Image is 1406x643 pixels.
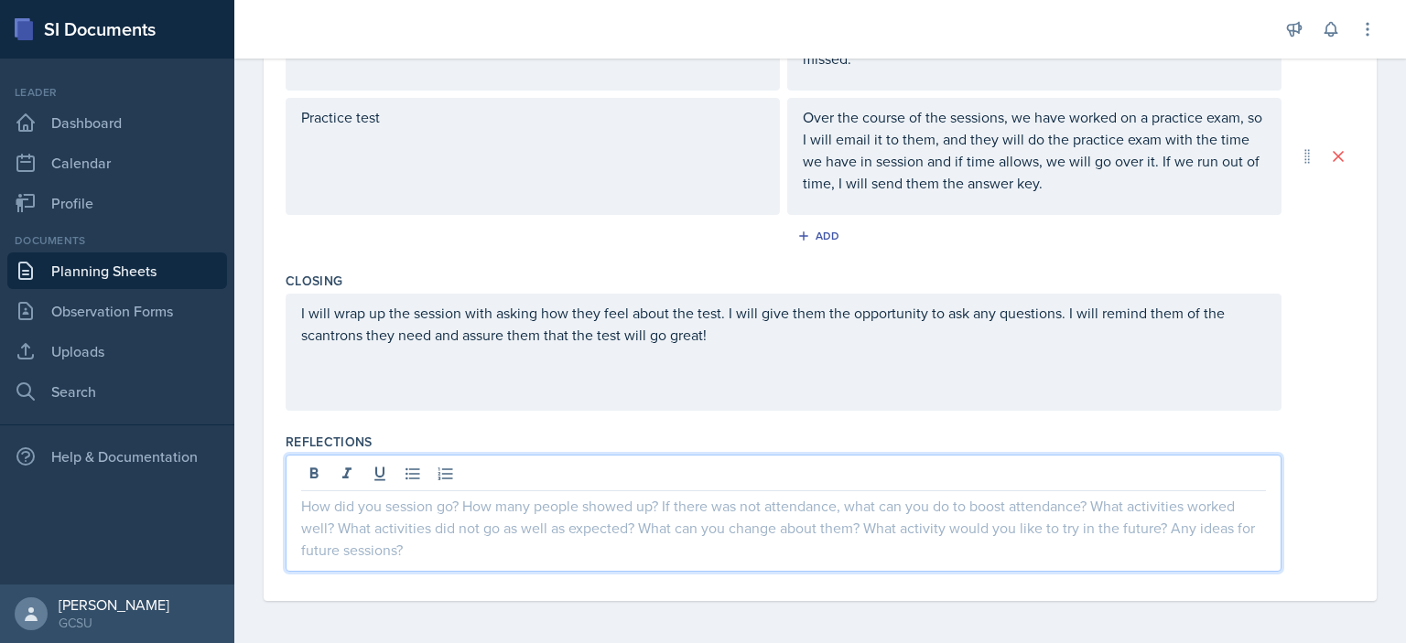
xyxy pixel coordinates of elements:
[7,232,227,249] div: Documents
[286,433,373,451] label: Reflections
[801,229,840,243] div: Add
[7,145,227,181] a: Calendar
[7,185,227,221] a: Profile
[7,84,227,101] div: Leader
[791,222,850,250] button: Add
[301,106,764,128] p: Practice test
[7,104,227,141] a: Dashboard
[301,302,1266,346] p: I will wrap up the session with asking how they feel about the test. I will give them the opportu...
[7,252,227,289] a: Planning Sheets
[7,333,227,370] a: Uploads
[7,293,227,329] a: Observation Forms
[59,614,169,632] div: GCSU
[7,438,227,475] div: Help & Documentation
[803,106,1266,194] p: Over the course of the sessions, we have worked on a practice exam, so I will email it to them, a...
[59,595,169,614] div: [PERSON_NAME]
[286,272,342,290] label: Closing
[7,373,227,410] a: Search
